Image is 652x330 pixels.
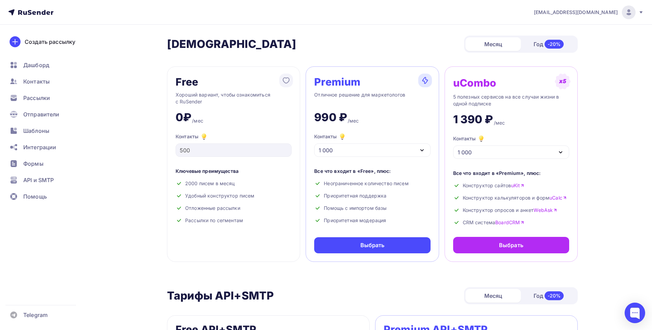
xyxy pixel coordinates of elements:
div: Хороший вариант, чтобы ознакомиться с RuSender [176,91,292,105]
div: /мес [348,117,359,124]
span: Шаблоны [23,127,49,135]
div: Выбрать [360,241,385,249]
a: uKit [511,182,524,189]
div: Неограниченное количество писем [314,180,430,187]
div: Отличное решение для маркетологов [314,91,430,105]
div: Premium [314,76,360,87]
div: 990 ₽ [314,111,347,124]
div: Free [176,76,199,87]
div: Контакты [314,132,346,141]
div: -20% [545,291,564,300]
a: Формы [5,157,87,170]
div: Год [521,37,576,51]
div: 2000 писем в месяц [176,180,292,187]
h2: [DEMOGRAPHIC_DATA] [167,37,296,51]
a: [EMAIL_ADDRESS][DOMAIN_NAME] [534,5,644,19]
a: Контакты [5,75,87,88]
span: Отправители [23,110,60,118]
div: Помощь с импортом базы [314,205,430,212]
div: Контакты [453,135,485,143]
div: Выбрать [499,241,523,249]
div: Рассылки по сегментам [176,217,292,224]
a: uCalc [549,194,567,201]
div: 0₽ [176,111,191,124]
div: Отложенные рассылки [176,205,292,212]
span: Интеграции [23,143,56,151]
div: /мес [494,119,505,126]
span: API и SMTP [23,176,54,184]
div: Создать рассылку [25,38,75,46]
span: Рассылки [23,94,50,102]
span: [EMAIL_ADDRESS][DOMAIN_NAME] [534,9,618,16]
a: BoardCRM [495,219,524,226]
span: Конструктор сайтов [463,182,524,189]
div: Все что входит в «Free», плюс: [314,168,430,175]
div: Приоритетная модерация [314,217,430,224]
div: Все что входит в «Premium», плюс: [453,170,569,177]
div: 1 000 [319,146,333,154]
div: 1 390 ₽ [453,113,493,126]
span: Telegram [23,311,48,319]
div: Контакты [176,132,292,141]
div: Ключевые преимущества [176,168,292,175]
div: -20% [545,40,564,49]
div: uCombo [453,77,497,88]
h2: Тарифы API+SMTP [167,289,274,303]
div: /мес [192,117,203,124]
div: Удобный конструктор писем [176,192,292,199]
div: 1 000 [458,148,472,156]
div: Приоритетная поддержка [314,192,430,199]
span: Формы [23,160,43,168]
span: Контакты [23,77,50,86]
button: Контакты 1 000 [453,135,569,159]
div: Месяц [465,289,521,303]
span: Конструктор калькуляторов и форм [463,194,567,201]
span: CRM система [463,219,525,226]
a: Шаблоны [5,124,87,138]
a: Отправители [5,107,87,121]
a: Рассылки [5,91,87,105]
a: Дашборд [5,58,87,72]
div: 5 полезных сервисов на все случаи жизни в одной подписке [453,93,569,107]
span: Дашборд [23,61,49,69]
div: Год [521,289,576,303]
button: Контакты 1 000 [314,132,430,157]
span: Помощь [23,192,47,201]
span: Конструктор опросов и анкет [463,207,558,214]
a: WebAsk [534,207,557,214]
div: Месяц [465,37,521,51]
